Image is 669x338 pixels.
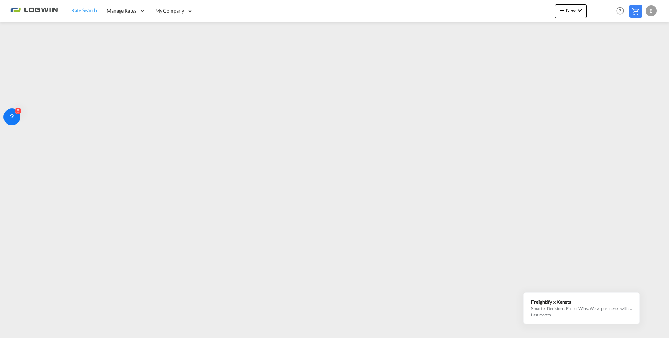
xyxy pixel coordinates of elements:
div: E [646,5,657,16]
span: New [558,8,584,13]
span: Help [614,5,626,17]
span: Manage Rates [107,7,136,14]
span: Rate Search [71,7,97,13]
div: Help [614,5,629,17]
md-icon: icon-plus 400-fg [558,6,566,15]
md-icon: icon-chevron-down [576,6,584,15]
img: 2761ae10d95411efa20a1f5e0282d2d7.png [10,3,58,19]
span: My Company [155,7,184,14]
button: icon-plus 400-fgNewicon-chevron-down [555,4,587,18]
